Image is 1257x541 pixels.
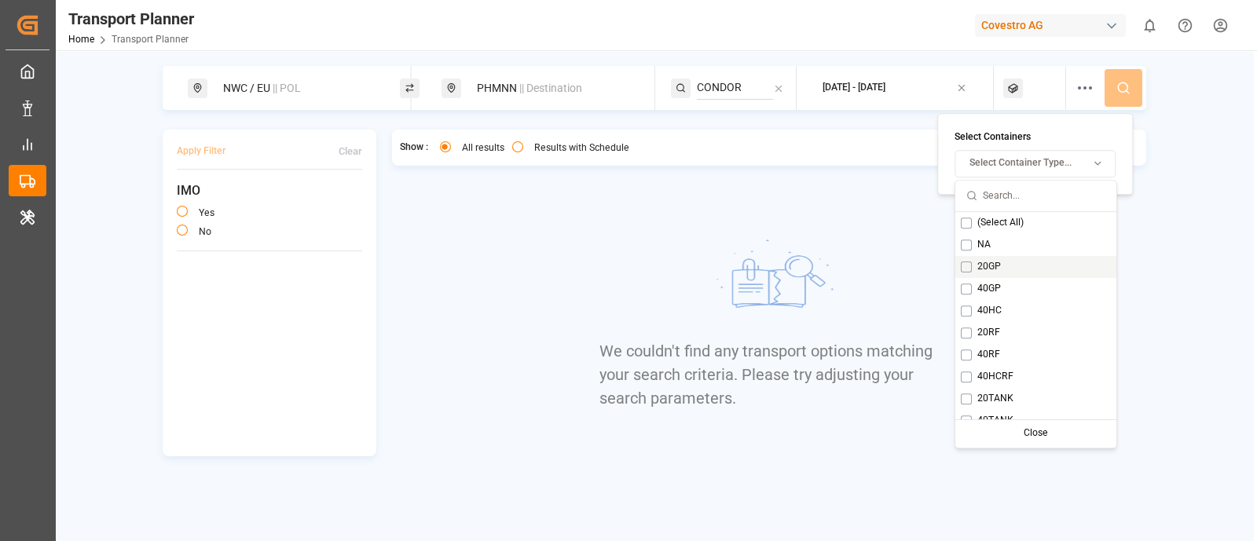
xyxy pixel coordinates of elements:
span: || Destination [519,82,582,94]
input: Search Service String [697,76,773,100]
button: Select Container Type... [955,150,1116,177]
button: Clear [339,137,362,165]
div: PHMNN [467,74,637,103]
span: 20GP [977,260,1001,274]
span: NA [977,238,991,252]
span: 40HC [977,304,1002,318]
div: Suggestions [955,212,1116,448]
span: 40GP [977,282,1001,296]
h4: Select Containers [955,130,1116,144]
span: Select Container Type... [969,156,1072,170]
button: Help Center [1167,8,1203,43]
p: We couldn't find any transport options matching your search criteria. Please try adjusting your s... [599,339,939,410]
label: All results [462,143,504,152]
div: [DATE] - [DATE] [823,81,885,95]
div: Transport Planner [68,7,194,31]
button: [DATE] - [DATE] [806,73,984,104]
button: show 0 new notifications [1132,8,1167,43]
div: Clear [339,144,362,159]
input: Search... [983,181,1105,210]
div: NWC / EU [214,74,383,103]
span: Show : [400,141,428,155]
span: 40TANK [977,414,1013,428]
label: Results with Schedule [534,143,629,152]
span: IMO [177,181,362,200]
span: (Select All) [977,216,1024,230]
div: Close [958,422,1114,444]
span: 40RF [977,348,1000,362]
span: 20TANK [977,392,1013,406]
span: 40HCRF [977,370,1013,384]
img: No results [651,221,887,339]
span: 20RF [977,326,1000,340]
button: Covestro AG [975,10,1132,40]
label: yes [199,208,214,217]
label: no [199,227,211,236]
span: || POL [273,82,301,94]
div: Covestro AG [975,14,1126,37]
a: Home [68,34,94,45]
